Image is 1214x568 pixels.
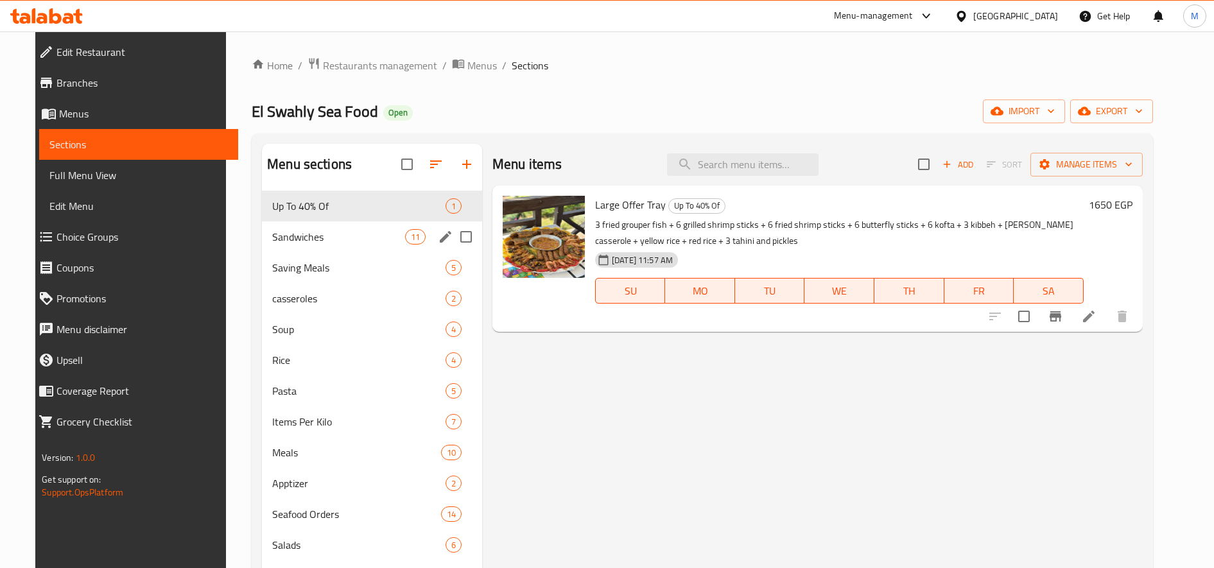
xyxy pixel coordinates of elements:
span: Saving Meals [272,260,446,275]
div: Rice [272,352,446,368]
span: Full Menu View [49,168,228,183]
p: 3 fried grouper fish + 6 grilled shrimp sticks + 6 fried shrimp sticks + 6 butterfly sticks + 6 k... [595,217,1084,249]
span: 5 [446,262,461,274]
span: Sort sections [421,149,451,180]
a: Choice Groups [28,221,238,252]
span: Sections [512,58,548,73]
a: Edit menu item [1081,309,1097,324]
span: 7 [446,416,461,428]
a: Edit Menu [39,191,238,221]
span: Coupons [56,260,228,275]
a: Full Menu View [39,160,238,191]
span: Menus [59,106,228,121]
div: Salads6 [262,529,482,560]
button: import [983,99,1065,123]
span: Select section [910,151,937,178]
button: SA [1014,278,1084,304]
button: export [1070,99,1153,123]
span: 1.0.0 [76,449,96,466]
span: Menu disclaimer [56,322,228,337]
span: 6 [446,539,461,551]
div: Soup4 [262,314,482,345]
a: Coupons [28,252,238,283]
span: Pasta [272,383,446,399]
span: Items Per Kilo [272,414,446,429]
button: Add section [451,149,482,180]
span: Soup [272,322,446,337]
span: 10 [442,447,461,459]
div: Salads [272,537,446,553]
div: casseroles2 [262,283,482,314]
span: 1 [446,200,461,212]
div: items [446,291,462,306]
span: export [1080,103,1143,119]
div: casseroles [272,291,446,306]
a: Promotions [28,283,238,314]
span: Edit Restaurant [56,44,228,60]
button: FR [944,278,1014,304]
span: Sandwiches [272,229,405,245]
span: Select to update [1010,303,1037,330]
span: Upsell [56,352,228,368]
a: Menu disclaimer [28,314,238,345]
div: Saving Meals5 [262,252,482,283]
a: Coverage Report [28,375,238,406]
a: Branches [28,67,238,98]
a: Edit Restaurant [28,37,238,67]
span: Seafood Orders [272,506,441,522]
span: FR [950,282,1009,300]
div: items [446,198,462,214]
img: Large Offer Tray [503,196,585,278]
span: Manage items [1041,157,1132,173]
span: Up To 40% Of [272,198,446,214]
span: SA [1019,282,1079,300]
div: [GEOGRAPHIC_DATA] [973,9,1058,23]
div: Pasta5 [262,375,482,406]
li: / [298,58,302,73]
span: Apptizer [272,476,446,491]
a: Upsell [28,345,238,375]
a: Support.OpsPlatform [42,484,123,501]
div: items [446,383,462,399]
div: Meals [272,445,441,460]
span: Open [383,107,413,118]
span: El Swahly Sea Food [252,97,378,126]
span: Add [941,157,975,172]
span: Add item [937,155,978,175]
div: items [446,322,462,337]
span: Grocery Checklist [56,414,228,429]
span: Menus [467,58,497,73]
span: Edit Menu [49,198,228,214]
span: 2 [446,478,461,490]
div: Menu-management [834,8,913,24]
div: items [441,445,462,460]
h6: 1650 EGP [1089,196,1132,214]
button: TU [735,278,805,304]
input: search [667,153,819,176]
span: Sections [49,137,228,152]
span: Coverage Report [56,383,228,399]
div: Rice4 [262,345,482,375]
div: items [446,414,462,429]
span: 11 [406,231,425,243]
span: SU [601,282,660,300]
span: Get support on: [42,471,101,488]
div: items [446,260,462,275]
button: WE [804,278,874,304]
li: / [502,58,507,73]
div: items [446,352,462,368]
div: items [441,506,462,522]
span: M [1191,9,1199,23]
button: MO [665,278,735,304]
div: items [405,229,426,245]
span: 4 [446,323,461,336]
div: Up To 40% Of1 [262,191,482,221]
button: SU [595,278,665,304]
h2: Menu sections [267,155,352,174]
